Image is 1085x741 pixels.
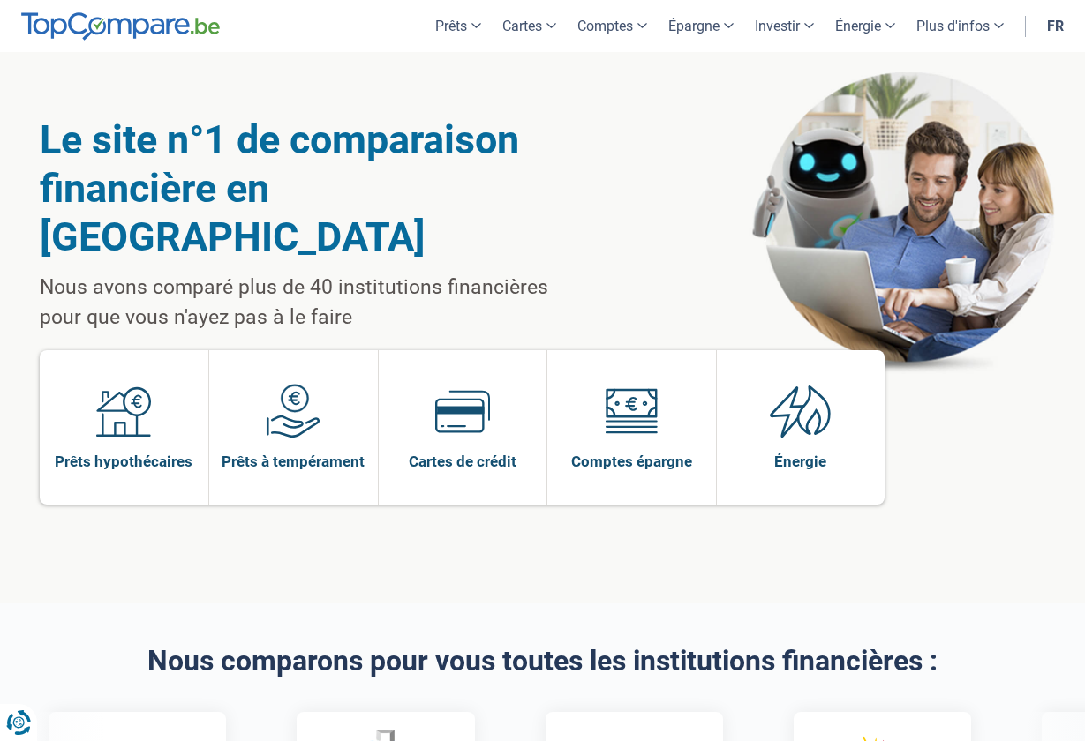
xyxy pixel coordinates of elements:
img: Énergie [770,384,832,438]
span: Prêts à tempérament [222,452,365,471]
a: Cartes de crédit Cartes de crédit [379,350,547,505]
img: TopCompare [21,12,220,41]
span: Comptes épargne [571,452,692,471]
a: Prêts hypothécaires Prêts hypothécaires [40,350,209,505]
h2: Nous comparons pour vous toutes les institutions financières : [40,646,1046,677]
h1: Le site n°1 de comparaison financière en [GEOGRAPHIC_DATA] [40,116,593,261]
img: Comptes épargne [604,384,659,438]
span: Cartes de crédit [409,452,516,471]
span: Prêts hypothécaires [55,452,192,471]
a: Prêts à tempérament Prêts à tempérament [209,350,378,505]
a: Comptes épargne Comptes épargne [547,350,716,505]
p: Nous avons comparé plus de 40 institutions financières pour que vous n'ayez pas à le faire [40,273,593,333]
a: Énergie Énergie [717,350,885,505]
img: Prêts à tempérament [266,384,320,438]
span: Énergie [774,452,826,471]
img: Prêts hypothécaires [96,384,151,438]
img: Cartes de crédit [435,384,490,438]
